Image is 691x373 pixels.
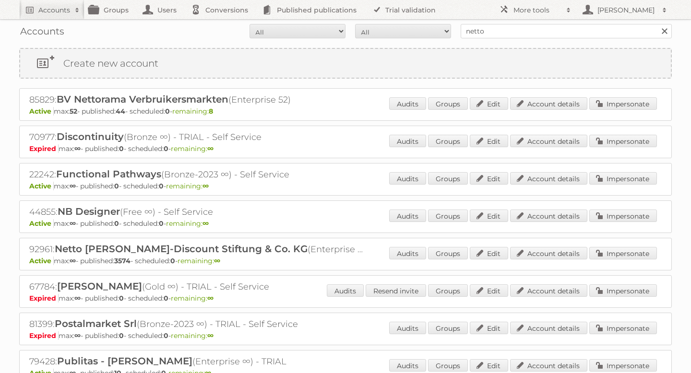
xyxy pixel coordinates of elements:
[470,135,508,147] a: Edit
[470,97,508,110] a: Edit
[166,182,209,190] span: remaining:
[595,5,657,15] h2: [PERSON_NAME]
[389,172,426,185] a: Audits
[159,182,164,190] strong: 0
[57,280,142,292] span: [PERSON_NAME]
[29,206,365,218] h2: 44855: (Free ∞) - Self Service
[165,107,170,116] strong: 0
[327,284,364,297] a: Audits
[589,247,657,259] a: Impersonate
[29,144,662,153] p: max: - published: - scheduled: -
[20,49,671,78] a: Create new account
[510,359,587,372] a: Account details
[589,172,657,185] a: Impersonate
[389,135,426,147] a: Audits
[428,284,468,297] a: Groups
[29,107,54,116] span: Active
[70,182,76,190] strong: ∞
[29,355,365,368] h2: 79428: (Enterprise ∞) - TRIAL
[29,219,54,228] span: Active
[29,294,662,303] p: max: - published: - scheduled: -
[29,331,59,340] span: Expired
[589,322,657,334] a: Impersonate
[589,359,657,372] a: Impersonate
[70,219,76,228] strong: ∞
[178,256,220,265] span: remaining:
[159,219,164,228] strong: 0
[209,107,213,116] strong: 8
[29,131,365,143] h2: 70977: (Bronze ∞) - TRIAL - Self Service
[470,284,508,297] a: Edit
[119,331,124,340] strong: 0
[389,97,426,110] a: Audits
[29,280,365,293] h2: 67784: (Gold ∞) - TRIAL - Self Service
[470,322,508,334] a: Edit
[589,210,657,222] a: Impersonate
[58,206,120,217] span: NB Designer
[513,5,561,15] h2: More tools
[70,256,76,265] strong: ∞
[510,247,587,259] a: Account details
[171,294,214,303] span: remaining:
[510,210,587,222] a: Account details
[172,107,213,116] span: remaining:
[470,247,508,259] a: Edit
[29,93,365,106] h2: 85829: (Enterprise 52)
[74,294,81,303] strong: ∞
[29,182,54,190] span: Active
[510,97,587,110] a: Account details
[74,144,81,153] strong: ∞
[55,318,137,329] span: Postalmarket Srl
[29,256,54,265] span: Active
[203,182,209,190] strong: ∞
[428,172,468,185] a: Groups
[166,219,209,228] span: remaining:
[164,331,168,340] strong: 0
[57,355,192,367] span: Publitas - [PERSON_NAME]
[56,168,161,180] span: Functional Pathways
[29,107,662,116] p: max: - published: - scheduled: -
[589,135,657,147] a: Impersonate
[428,135,468,147] a: Groups
[171,144,214,153] span: remaining:
[214,256,220,265] strong: ∞
[164,294,168,303] strong: 0
[589,284,657,297] a: Impersonate
[29,168,365,181] h2: 22242: (Bronze-2023 ∞) - Self Service
[29,256,662,265] p: max: - published: - scheduled: -
[470,172,508,185] a: Edit
[29,144,59,153] span: Expired
[207,331,214,340] strong: ∞
[38,5,70,15] h2: Accounts
[510,322,587,334] a: Account details
[428,359,468,372] a: Groups
[470,359,508,372] a: Edit
[389,210,426,222] a: Audits
[29,182,662,190] p: max: - published: - scheduled: -
[57,93,228,105] span: BV Nettorama Verbruikersmarkten
[428,97,468,110] a: Groups
[589,97,657,110] a: Impersonate
[428,322,468,334] a: Groups
[164,144,168,153] strong: 0
[57,131,124,142] span: Discontinuity
[470,210,508,222] a: Edit
[119,144,124,153] strong: 0
[29,219,662,228] p: max: - published: - scheduled: -
[207,144,214,153] strong: ∞
[74,331,81,340] strong: ∞
[510,284,587,297] a: Account details
[203,219,209,228] strong: ∞
[428,247,468,259] a: Groups
[29,294,59,303] span: Expired
[428,210,468,222] a: Groups
[389,247,426,259] a: Audits
[29,318,365,330] h2: 81399: (Bronze-2023 ∞) - TRIAL - Self Service
[170,256,175,265] strong: 0
[55,243,308,255] span: Netto [PERSON_NAME]-Discount Stiftung & Co. KG
[29,243,365,256] h2: 92961: (Enterprise ∞)
[171,331,214,340] span: remaining:
[70,107,77,116] strong: 52
[116,107,125,116] strong: 44
[114,219,119,228] strong: 0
